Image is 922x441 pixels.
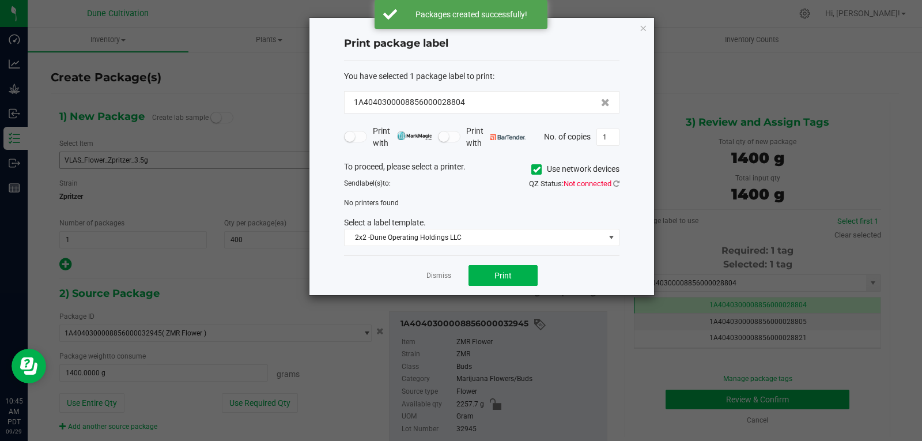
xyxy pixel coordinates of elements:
span: Not connected [564,179,611,188]
img: bartender.png [490,134,526,140]
h4: Print package label [344,36,619,51]
span: 1A4040300008856000028804 [354,96,465,108]
span: label(s) [360,179,383,187]
a: Dismiss [426,271,451,281]
span: Print with [466,125,526,149]
span: 2x2 -Dune Operating Holdings LLC [345,229,604,246]
span: Send to: [344,179,391,187]
div: To proceed, please select a printer. [335,161,628,178]
button: Print [468,265,538,286]
span: Print with [373,125,432,149]
span: Print [494,271,512,280]
img: mark_magic_cybra.png [397,131,432,140]
span: No. of copies [544,131,591,141]
div: Packages created successfully! [403,9,539,20]
iframe: Resource center [12,349,46,383]
div: : [344,70,619,82]
span: You have selected 1 package label to print [344,71,493,81]
div: Select a label template. [335,217,628,229]
label: Use network devices [531,163,619,175]
span: QZ Status: [529,179,619,188]
span: No printers found [344,199,399,207]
